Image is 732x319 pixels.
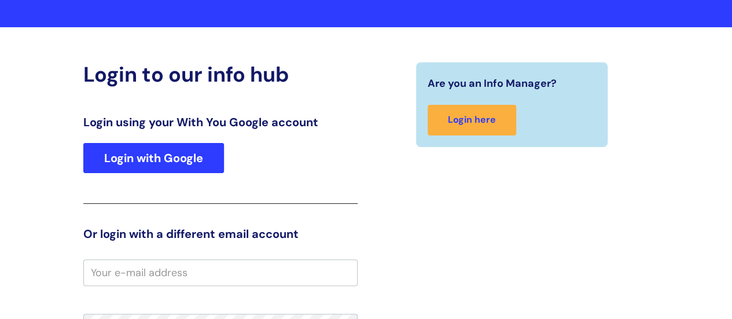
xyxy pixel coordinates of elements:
[83,143,224,173] a: Login with Google
[83,115,358,129] h3: Login using your With You Google account
[428,105,516,135] a: Login here
[83,259,358,286] input: Your e-mail address
[83,227,358,241] h3: Or login with a different email account
[83,62,358,87] h2: Login to our info hub
[428,74,557,93] span: Are you an Info Manager?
